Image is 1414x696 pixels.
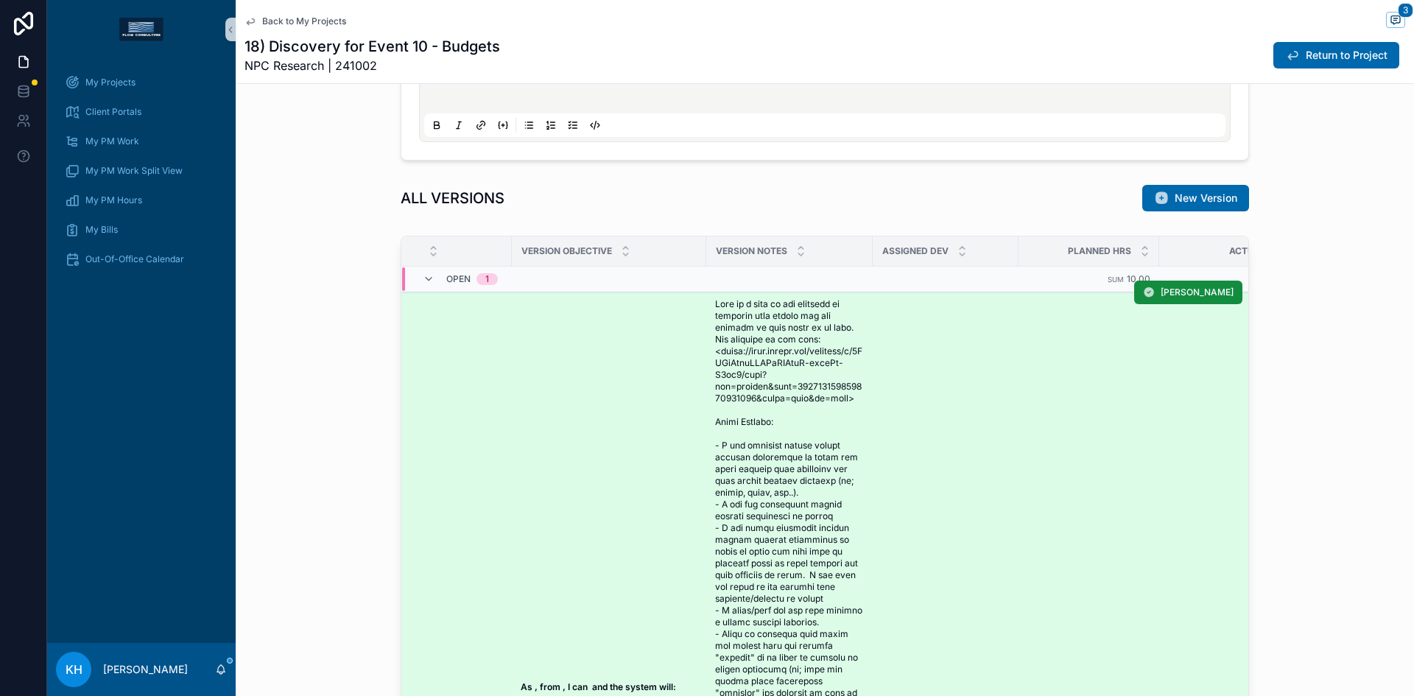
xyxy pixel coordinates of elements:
span: My Projects [85,77,136,88]
h1: 18) Discovery for Event 10 - Budgets [245,36,500,57]
div: scrollable content [47,59,236,292]
a: Client Portals [56,99,227,125]
span: 10.00 [1127,273,1150,284]
span: New Version [1175,191,1237,205]
button: [PERSON_NAME] [1134,281,1242,304]
a: Back to My Projects [245,15,346,27]
a: My PM Hours [56,187,227,214]
span: Out-Of-Office Calendar [85,253,184,265]
span: Client Portals [85,106,141,118]
button: New Version [1142,185,1249,211]
div: 1 [485,273,489,285]
span: My PM Work Split View [85,165,183,177]
small: Sum [1108,275,1124,284]
span: My PM Hours [85,194,142,206]
span: My Bills [85,224,118,236]
span: My PM Work [85,136,139,147]
span: [PERSON_NAME] [1161,287,1234,298]
span: NPC Research | 241002 [245,57,500,74]
p: [PERSON_NAME] [103,662,188,677]
span: 3 [1398,3,1413,18]
span: Return to Project [1306,48,1387,63]
a: Out-Of-Office Calendar [56,246,227,273]
span: Back to My Projects [262,15,346,27]
span: Planned Hrs [1068,245,1131,257]
span: Version Notes [716,245,787,257]
button: 3 [1386,12,1405,30]
a: My Projects [56,69,227,96]
span: Open [446,273,471,285]
a: My PM Work [56,128,227,155]
span: Version Objective [521,245,612,257]
span: Assigned Dev [882,245,949,257]
span: KH [66,661,82,678]
img: App logo [119,18,163,41]
button: Return to Project [1273,42,1399,68]
h1: ALL VERSIONS [401,188,504,208]
a: My Bills [56,217,227,243]
a: My PM Work Split View [56,158,227,184]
